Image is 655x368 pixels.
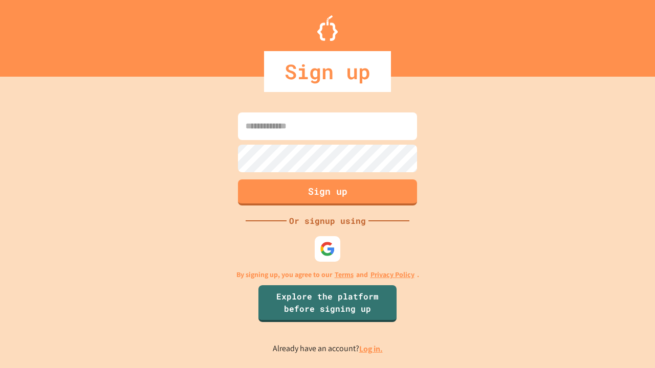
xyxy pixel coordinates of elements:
[264,51,391,92] div: Sign up
[258,285,397,322] a: Explore the platform before signing up
[287,215,368,227] div: Or signup using
[317,15,338,41] img: Logo.svg
[273,342,383,355] p: Already have an account?
[236,269,419,280] p: By signing up, you agree to our and .
[359,343,383,354] a: Log in.
[238,179,417,205] button: Sign up
[370,269,414,280] a: Privacy Policy
[320,241,335,257] img: google-icon.svg
[335,269,354,280] a: Terms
